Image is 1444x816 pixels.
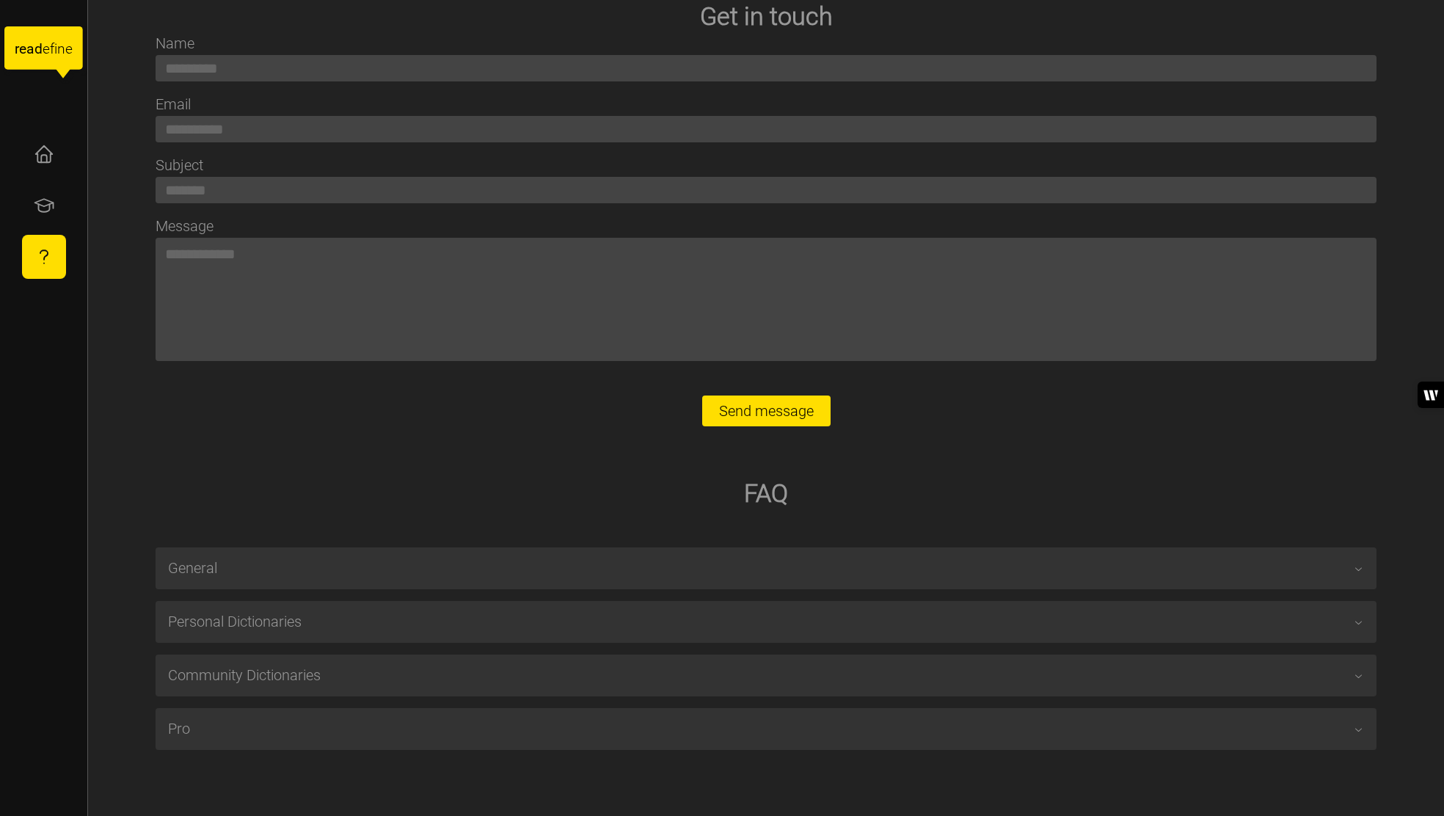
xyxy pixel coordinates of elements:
[156,215,214,238] label: Message
[65,40,73,57] tspan: e
[58,40,66,57] tspan: n
[156,154,203,177] label: Subject
[168,709,1352,749] span: Pro
[54,40,57,57] tspan: i
[156,709,1375,749] button: Pro
[156,93,191,116] label: Email
[156,655,1375,696] button: Community Dictionaries
[156,548,1375,589] button: General
[156,602,1375,642] button: Personal Dictionaries
[26,40,34,57] tspan: a
[702,396,831,426] button: Send message
[156,477,1376,509] h1: FAQ
[50,40,55,57] tspan: f
[156,32,194,55] label: Name
[168,548,1352,589] span: General
[168,602,1352,642] span: Personal Dictionaries
[43,40,50,57] tspan: e
[719,396,814,426] span: Send message
[34,40,43,57] tspan: d
[19,40,26,57] tspan: e
[4,12,83,92] a: readefine
[168,655,1352,696] span: Community Dictionaries
[15,40,20,57] tspan: r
